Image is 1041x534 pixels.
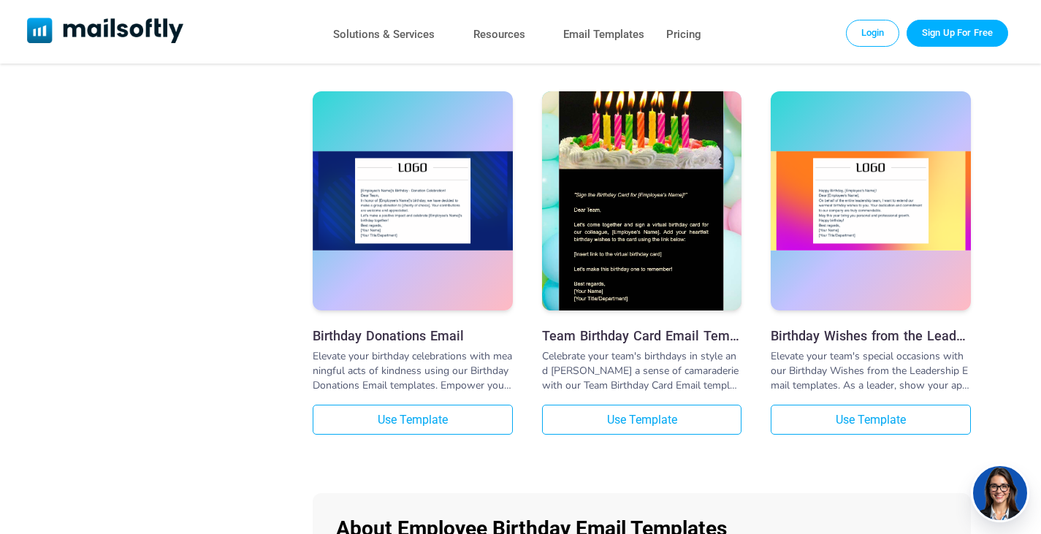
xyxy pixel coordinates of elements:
[846,20,900,46] a: Login
[542,328,742,343] a: Team Birthday Card Email Template
[542,4,742,332] img: Team Birthday Card Email Template
[27,18,184,43] img: Mailsoftly Logo
[771,405,971,435] a: Use Template
[771,151,971,251] img: Birthday Wishes from the Leadership Email
[313,328,513,343] a: Birthday Donations Email
[313,91,513,314] a: Birthday Donations Email
[313,151,513,251] img: Birthday Donations Email
[666,24,701,45] a: Pricing
[27,18,184,46] a: Mailsoftly
[473,24,525,45] a: Resources
[542,405,742,435] a: Use Template
[771,91,971,314] a: Birthday Wishes from the Leadership Email
[771,349,971,393] div: Elevate your team's special occasions with our Birthday Wishes from the Leadership Email template...
[771,328,971,343] a: Birthday Wishes from the Leadership Email
[971,466,1029,520] img: agent
[313,349,513,393] div: Elevate your birthday celebrations with meaningful acts of kindness using our Birthday Donations ...
[542,349,742,393] div: Celebrate your team's birthdays in style and [PERSON_NAME] a sense of camaraderie with our Team B...
[542,91,742,314] a: Team Birthday Card Email Template
[313,405,513,435] a: Use Template
[563,24,644,45] a: Email Templates
[333,24,435,45] a: Solutions & Services
[907,20,1008,46] a: Trial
